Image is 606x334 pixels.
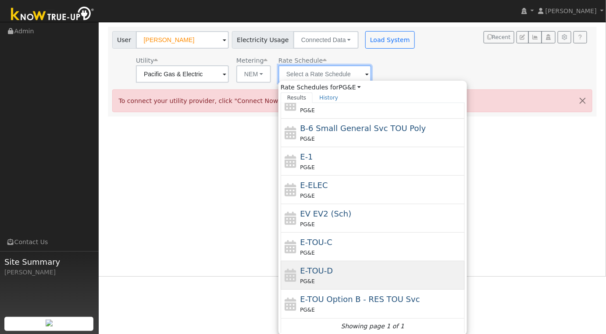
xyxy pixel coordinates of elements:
span: PG&E [300,107,315,114]
span: Electric Vehicle EV2 (Sch) [300,209,352,218]
span: PG&E [300,221,315,227]
div: Metering [236,56,271,65]
button: Settings [558,31,571,43]
button: Connected Data [293,31,359,49]
a: Results [281,92,313,103]
button: Login As [542,31,555,43]
span: PG&E [300,193,315,199]
div: [PERSON_NAME] [4,268,94,277]
button: NEM [236,65,271,83]
button: Load System [365,31,415,49]
a: History [313,92,345,103]
img: retrieve [46,320,53,327]
span: Electricity Usage [232,31,294,49]
span: To connect your utility provider, click "Connect Now" [119,97,281,104]
input: Select a Utility [136,65,229,83]
span: User [112,31,136,49]
span: E-ELEC [300,181,328,190]
button: Edit User [517,31,529,43]
input: Select a Rate Schedule [278,65,371,83]
span: PG&E [300,307,315,313]
span: [PERSON_NAME] [545,7,597,14]
button: Multi-Series Graph [528,31,542,43]
span: B-6 Small General Service TOU Poly Phase [300,124,426,133]
span: PG&E [300,278,315,284]
input: Select a User [136,31,229,49]
span: E-TOU Option B - Residential Time of Use Service (All Baseline Regions) [300,295,420,304]
span: PG&E [300,164,315,171]
span: PG&E [300,136,315,142]
span: B-10 Medium General Demand Service (Primary Voltage) [300,95,439,104]
div: Utility [136,56,229,65]
span: E-1 [300,152,313,161]
span: E-TOU-C [300,238,333,247]
span: Site Summary [4,256,94,268]
span: Rate Schedules for [281,83,361,92]
a: PG&E [339,84,361,91]
span: E-TOU-D [300,266,333,275]
img: Know True-Up [7,5,99,25]
span: PG&E [300,250,315,256]
button: Close [574,90,592,111]
span: Alias: None [278,57,327,64]
a: Help Link [574,31,587,43]
i: Showing page 1 of 1 [341,322,404,331]
button: Recent [484,31,514,43]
